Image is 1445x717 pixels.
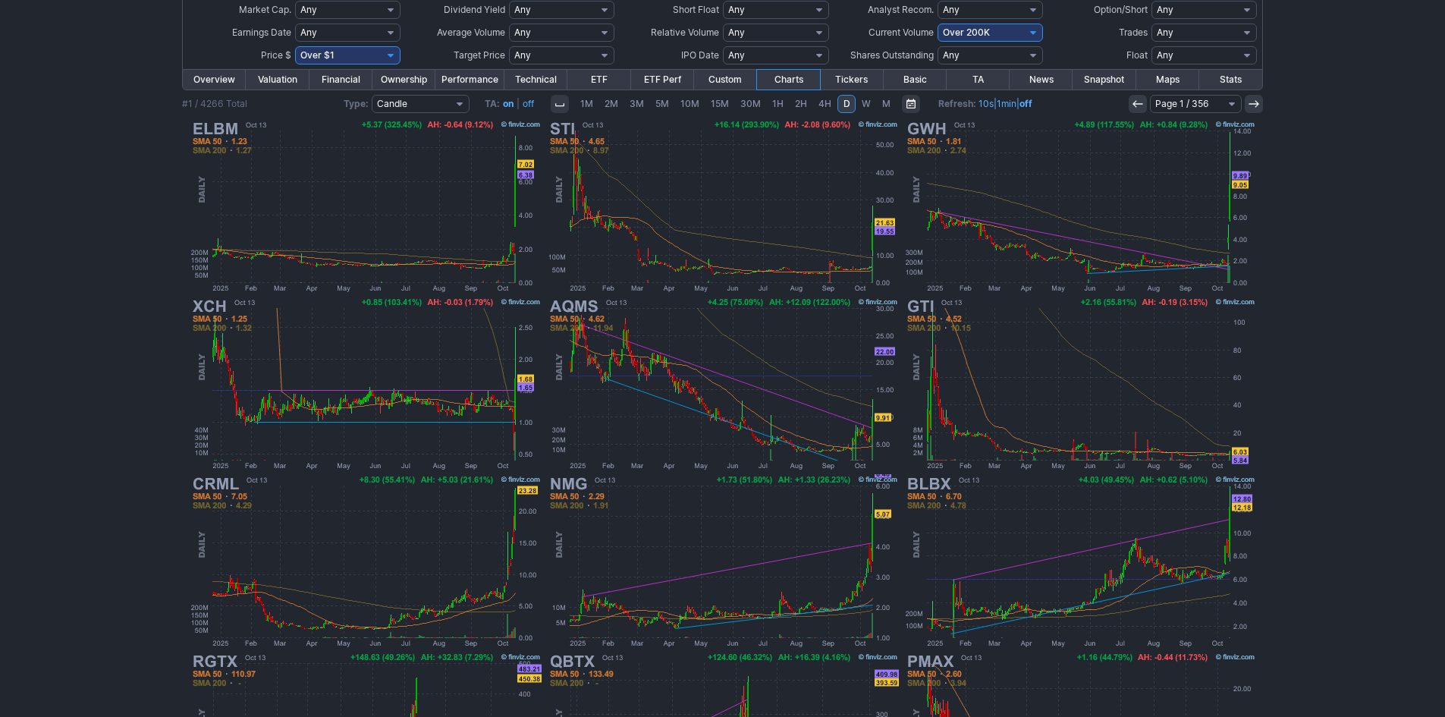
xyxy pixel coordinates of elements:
[735,95,766,113] a: 30M
[309,70,372,90] a: Financial
[246,70,309,90] a: Valuation
[868,4,934,15] span: Analyst Recom.
[902,95,920,113] button: Range
[694,70,757,90] a: Custom
[545,473,900,650] img: NMG - Nouveau Monde Graphite Inc - Stock Price Chart
[869,27,934,38] span: Current Volume
[772,98,784,109] span: 1H
[1010,70,1073,90] a: News
[344,98,369,109] b: Type:
[523,98,534,109] a: off
[650,95,674,113] a: 5M
[681,49,719,61] span: IPO Date
[655,98,669,109] span: 5M
[862,98,871,109] span: W
[673,4,719,15] span: Short Float
[837,95,856,113] a: D
[882,98,891,109] span: M
[850,49,934,61] span: Shares Outstanding
[188,295,543,473] img: XCH - XCHG Ltd ADR - Stock Price Chart
[545,118,900,295] img: STI - Solidion Technology Inc - Stock Price Chart
[1073,70,1136,90] a: Snapshot
[884,70,947,90] a: Basic
[740,98,761,109] span: 30M
[651,27,719,38] span: Relative Volume
[979,98,994,109] a: 10s
[903,473,1258,650] img: BLBX - Blackboxstocks Inc - Stock Price Chart
[517,98,520,109] span: |
[545,295,900,473] img: AQMS - Aqua Metals Inc - Stock Price Chart
[605,98,618,109] span: 2M
[903,295,1258,473] img: GTI - Graphjet Technology - Stock Price Chart
[1199,70,1262,90] a: Stats
[1119,27,1148,38] span: Trades
[1136,70,1199,90] a: Maps
[183,70,246,90] a: Overview
[1094,4,1148,15] span: Option/Short
[997,98,1016,109] a: 1min
[372,70,435,90] a: Ownership
[504,70,567,90] a: Technical
[903,118,1258,295] img: GWH - ESS Tech Inc - Stock Price Chart
[261,49,291,61] span: Price $
[437,27,505,38] span: Average Volume
[818,98,831,109] span: 4H
[843,98,850,109] span: D
[188,118,543,295] img: ELBM - Electra Battery Materials Corp - Stock Price Chart
[947,70,1010,90] a: TA
[790,95,812,113] a: 2H
[624,95,649,113] a: 3M
[877,95,896,113] a: M
[938,96,1032,112] span: | |
[795,98,807,109] span: 2H
[485,98,500,109] b: TA:
[551,95,569,113] button: Interval
[239,4,291,15] span: Market Cap.
[757,70,820,90] a: Charts
[711,98,729,109] span: 15M
[813,95,837,113] a: 4H
[567,70,630,90] a: ETF
[1126,49,1148,61] span: Float
[631,70,694,90] a: ETF Perf
[820,70,883,90] a: Tickers
[630,98,644,109] span: 3M
[580,98,593,109] span: 1M
[675,95,705,113] a: 10M
[680,98,699,109] span: 10M
[444,4,505,15] span: Dividend Yield
[599,95,624,113] a: 2M
[454,49,505,61] span: Target Price
[232,27,291,38] span: Earnings Date
[435,70,504,90] a: Performance
[705,95,734,113] a: 15M
[767,95,789,113] a: 1H
[503,98,514,109] a: on
[575,95,598,113] a: 1M
[938,98,976,109] b: Refresh:
[856,95,876,113] a: W
[182,96,247,112] div: #1 / 4266 Total
[1019,98,1032,109] a: off
[188,473,543,650] img: CRML - Critical Metals Corp - Stock Price Chart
